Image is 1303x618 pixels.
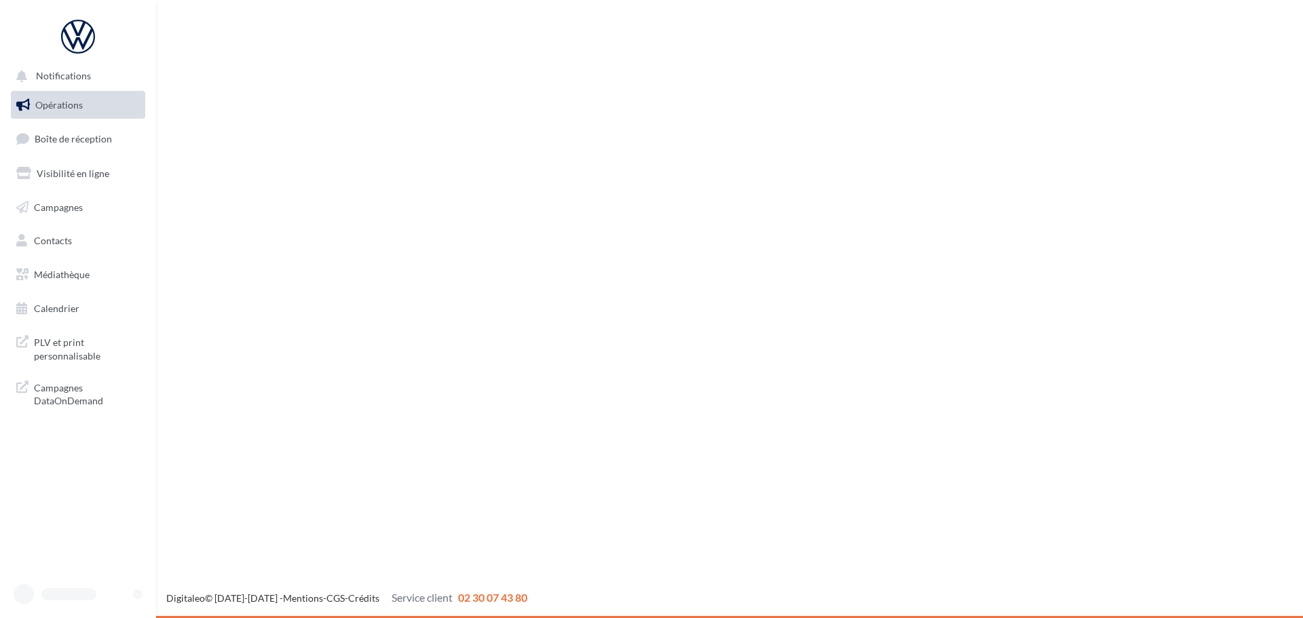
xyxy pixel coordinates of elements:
[8,193,148,222] a: Campagnes
[8,294,148,323] a: Calendrier
[34,235,72,246] span: Contacts
[458,591,527,604] span: 02 30 07 43 80
[8,124,148,153] a: Boîte de réception
[166,592,527,604] span: © [DATE]-[DATE] - - -
[35,99,83,111] span: Opérations
[283,592,323,604] a: Mentions
[8,328,148,368] a: PLV et print personnalisable
[37,168,109,179] span: Visibilité en ligne
[35,133,112,144] span: Boîte de réception
[34,269,90,280] span: Médiathèque
[8,91,148,119] a: Opérations
[166,592,205,604] a: Digitaleo
[326,592,345,604] a: CGS
[8,260,148,289] a: Médiathèque
[348,592,379,604] a: Crédits
[392,591,453,604] span: Service client
[34,303,79,314] span: Calendrier
[34,379,140,408] span: Campagnes DataOnDemand
[36,71,91,82] span: Notifications
[8,159,148,188] a: Visibilité en ligne
[8,373,148,413] a: Campagnes DataOnDemand
[34,333,140,362] span: PLV et print personnalisable
[8,227,148,255] a: Contacts
[34,201,83,212] span: Campagnes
